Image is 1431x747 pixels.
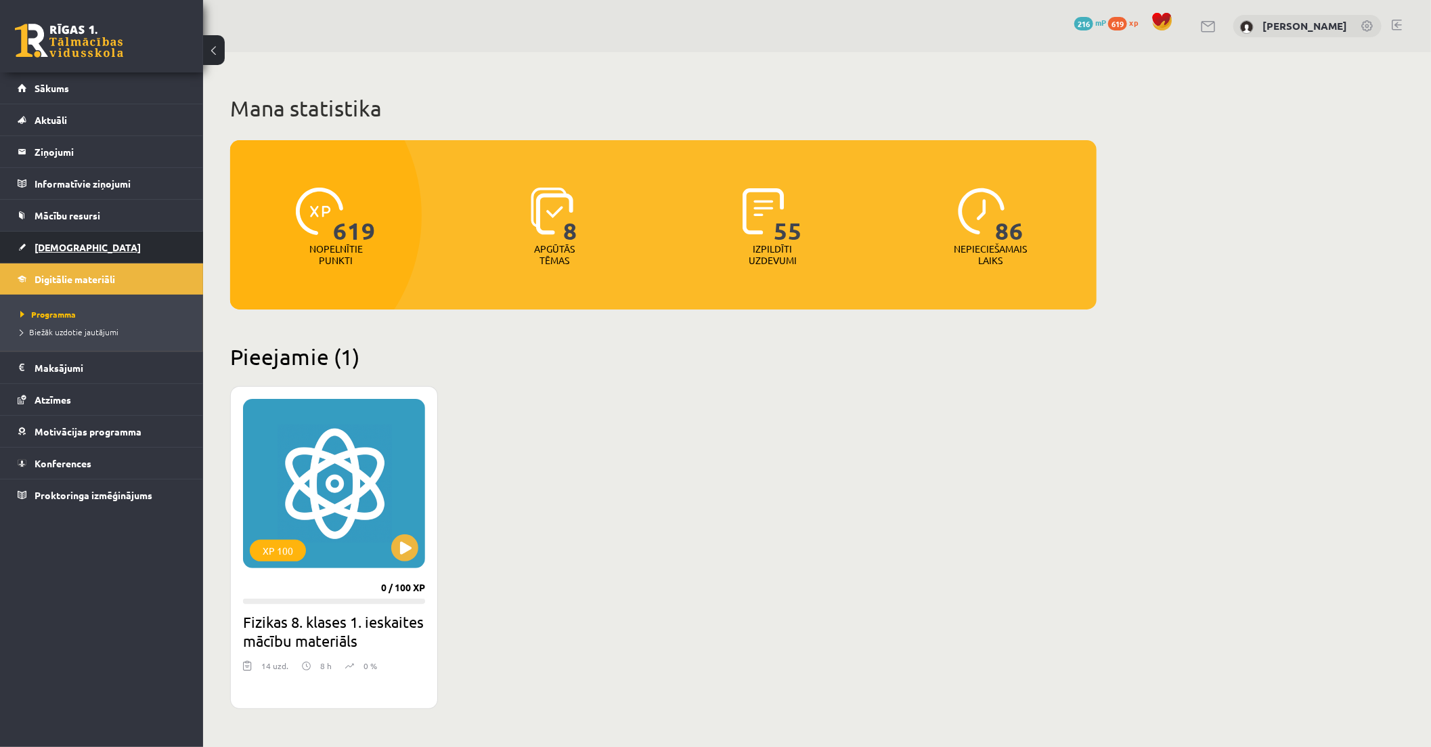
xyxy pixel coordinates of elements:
[20,308,190,320] a: Programma
[1074,17,1093,30] span: 216
[18,479,186,511] a: Proktoringa izmēģinājums
[18,200,186,231] a: Mācību resursi
[746,243,799,266] p: Izpildīti uzdevumi
[1095,17,1106,28] span: mP
[20,326,118,337] span: Biežāk uzdotie jautājumi
[250,540,306,561] div: XP 100
[333,188,376,243] span: 619
[1262,19,1347,33] a: [PERSON_NAME]
[18,448,186,479] a: Konferences
[15,24,123,58] a: Rīgas 1. Tālmācības vidusskola
[774,188,803,243] span: 55
[320,660,332,672] p: 8 h
[20,309,76,320] span: Programma
[35,114,67,126] span: Aktuāli
[528,243,581,266] p: Apgūtās tēmas
[35,136,186,167] legend: Ziņojumi
[309,243,363,266] p: Nopelnītie punkti
[364,660,377,672] p: 0 %
[954,243,1028,266] p: Nepieciešamais laiks
[18,263,186,295] a: Digitālie materiāli
[743,188,785,235] img: icon-completed-tasks-ad58ae20a441b2904462921112bc710f1caf180af7a3daa7317a5a94f2d26646.svg
[296,188,343,235] img: icon-xp-0682a9bc20223a9ccc6f5883a126b849a74cddfe5390d2b41b4391c66f2066e7.svg
[35,393,71,406] span: Atzīmes
[1074,17,1106,28] a: 216 mP
[18,72,186,104] a: Sākums
[18,104,186,135] a: Aktuāli
[563,188,577,243] span: 8
[35,82,69,94] span: Sākums
[230,343,1097,370] h2: Pieejamie (1)
[18,136,186,167] a: Ziņojumi
[35,168,186,199] legend: Informatīvie ziņojumi
[20,326,190,338] a: Biežāk uzdotie jautājumi
[261,660,288,680] div: 14 uzd.
[35,425,141,437] span: Motivācijas programma
[35,457,91,469] span: Konferences
[18,416,186,447] a: Motivācijas programma
[18,352,186,383] a: Maksājumi
[1108,17,1127,30] span: 619
[35,352,186,383] legend: Maksājumi
[995,188,1023,243] span: 86
[35,209,100,221] span: Mācību resursi
[35,273,115,285] span: Digitālie materiāli
[531,188,573,235] img: icon-learned-topics-4a711ccc23c960034f471b6e78daf4a3bad4a20eaf4de84257b87e66633f6470.svg
[1129,17,1138,28] span: xp
[243,612,425,650] h2: Fizikas 8. klases 1. ieskaites mācību materiāls
[18,232,186,263] a: [DEMOGRAPHIC_DATA]
[18,168,186,199] a: Informatīvie ziņojumi
[230,95,1097,122] h1: Mana statistika
[1108,17,1145,28] a: 619 xp
[958,188,1005,235] img: icon-clock-7be60019b62300814b6bd22b8e044499b485619524d84068768e800edab66f18.svg
[35,241,141,253] span: [DEMOGRAPHIC_DATA]
[35,489,152,501] span: Proktoringa izmēģinājums
[1240,20,1254,34] img: Alise Dilevka
[18,384,186,415] a: Atzīmes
